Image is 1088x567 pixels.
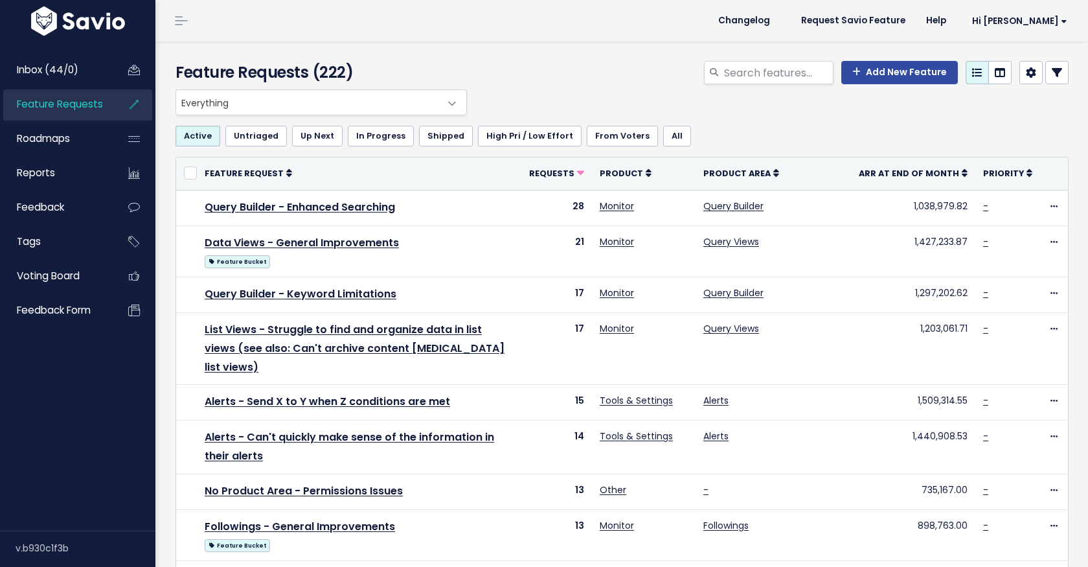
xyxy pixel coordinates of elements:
span: Inbox (44/0) [17,63,78,76]
a: - [983,235,988,248]
span: Product Area [703,168,771,179]
span: Roadmaps [17,132,70,145]
a: Help [916,11,957,30]
a: Up Next [292,126,343,146]
a: - [983,483,988,496]
a: Untriaged [225,126,287,146]
input: Search features... [723,61,833,84]
span: Feature Bucket [205,539,270,552]
a: Inbox (44/0) [3,55,108,85]
a: Roadmaps [3,124,108,154]
td: 28 [521,190,592,226]
span: Priority [983,168,1024,179]
a: - [703,483,708,496]
span: ARR at End of Month [859,168,959,179]
a: Other [600,483,626,496]
a: Monitor [600,286,634,299]
a: Alerts [703,394,729,407]
a: From Voters [587,126,658,146]
td: 17 [521,277,592,312]
span: Feedback form [17,303,91,317]
a: - [983,286,988,299]
ul: Filter feature requests [176,126,1069,146]
a: - [983,394,988,407]
td: 1,297,202.62 [851,277,975,312]
a: Query Builder [703,286,764,299]
span: Everything [176,89,467,115]
a: Add New Feature [841,61,958,84]
a: Alerts - Send X to Y when Z conditions are met [205,394,450,409]
a: Product Area [703,167,779,179]
td: 21 [521,226,592,277]
a: Feedback form [3,295,108,325]
span: Product [600,168,643,179]
a: List Views - Struggle to find and organize data in list views (see also: Can't archive content [M... [205,322,504,375]
td: 13 [521,510,592,561]
a: Feedback [3,192,108,222]
a: Tools & Settings [600,394,673,407]
span: Feature Requests [17,97,103,111]
span: Feature Request [205,168,284,179]
a: Monitor [600,200,634,213]
a: Query Builder - Keyword Limitations [205,286,396,301]
a: Requests [529,167,584,179]
a: Query Builder - Enhanced Searching [205,200,395,214]
span: Hi [PERSON_NAME] [972,16,1067,26]
a: Alerts - Can't quickly make sense of the information in their alerts [205,430,494,463]
span: Changelog [718,16,770,25]
td: 1,509,314.55 [851,385,975,421]
a: Tags [3,227,108,257]
a: - [983,519,988,532]
td: 14 [521,421,592,474]
span: Feature Bucket [205,255,270,268]
a: Request Savio Feature [791,11,916,30]
a: Active [176,126,220,146]
a: Reports [3,158,108,188]
a: Monitor [600,519,634,532]
td: 15 [521,385,592,421]
td: 898,763.00 [851,510,975,561]
span: Reports [17,166,55,179]
a: Voting Board [3,261,108,291]
a: Hi [PERSON_NAME] [957,11,1078,31]
td: 1,203,061.71 [851,312,975,384]
a: No Product Area - Permissions Issues [205,483,403,498]
a: Feature Bucket [205,253,270,269]
a: Data Views - General Improvements [205,235,399,250]
a: ARR at End of Month [859,167,968,179]
td: 1,440,908.53 [851,421,975,474]
div: v.b930c1f3b [16,531,155,565]
a: Followings [703,519,749,532]
td: 735,167.00 [851,474,975,510]
a: High Pri / Low Effort [478,126,582,146]
a: Product [600,167,652,179]
a: All [663,126,691,146]
a: - [983,200,988,213]
a: In Progress [348,126,414,146]
a: Query Builder [703,200,764,213]
a: Query Views [703,322,759,335]
td: 13 [521,474,592,510]
span: Tags [17,235,41,248]
a: Tools & Settings [600,430,673,443]
span: Voting Board [17,269,80,283]
a: Alerts [703,430,729,443]
img: logo-white.9d6f32f41409.svg [28,6,128,36]
a: Shipped [419,126,473,146]
a: Monitor [600,235,634,248]
span: Feedback [17,200,64,214]
td: 1,427,233.87 [851,226,975,277]
a: - [983,430,988,443]
a: Query Views [703,235,759,248]
a: Followings - General Improvements [205,519,395,534]
td: 1,038,979.82 [851,190,975,226]
a: Monitor [600,322,634,335]
a: Feature Requests [3,89,108,119]
h4: Feature Requests (222) [176,61,460,84]
a: - [983,322,988,335]
a: Priority [983,167,1032,179]
span: Requests [529,168,574,179]
span: Everything [176,90,440,115]
a: Feature Bucket [205,537,270,553]
a: Feature Request [205,167,292,179]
